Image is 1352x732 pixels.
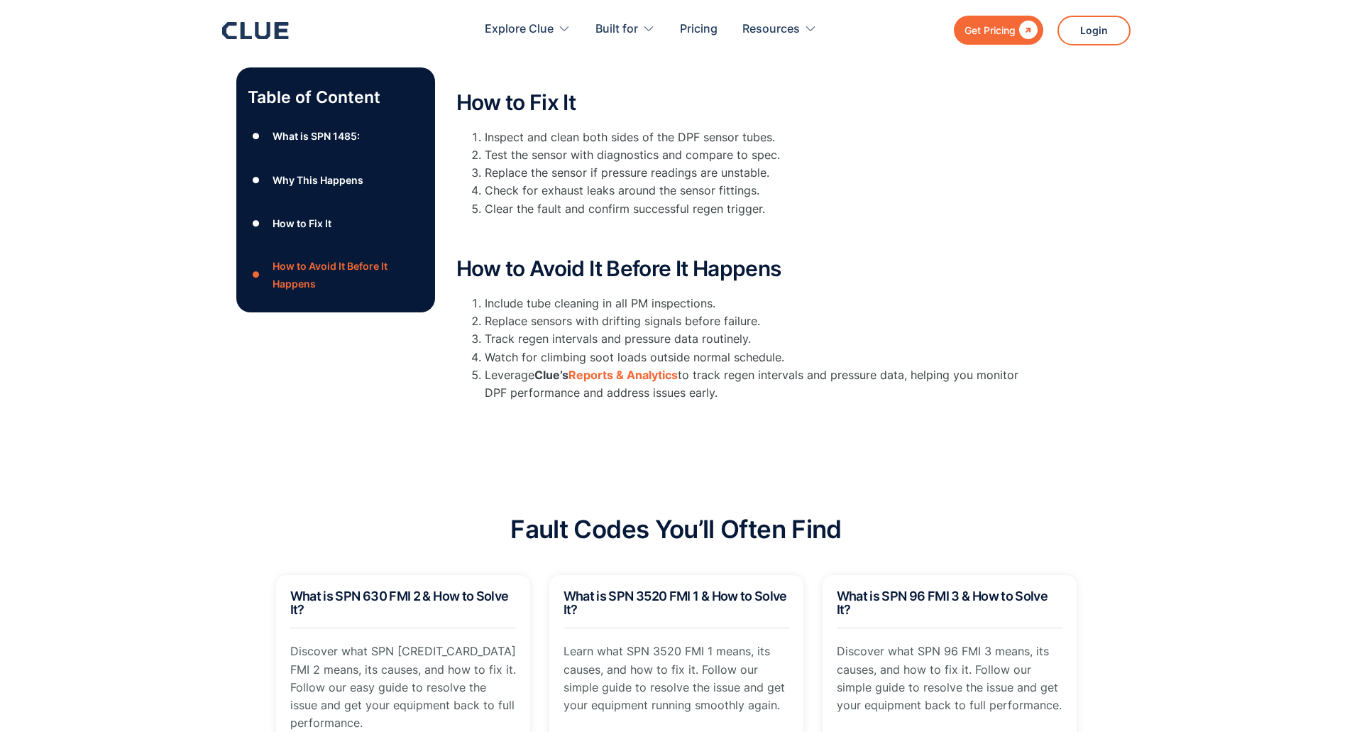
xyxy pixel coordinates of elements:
li: Replace the sensor if pressure readings are unstable. [485,164,1024,182]
p: ‍ [456,59,1024,77]
a: Reports & Analytics [568,368,678,382]
div: Explore Clue [485,7,554,52]
div: ● [248,170,265,191]
strong: Clue’s [534,368,568,382]
a: ●Why This Happens [248,170,424,191]
div: Resources [742,7,800,52]
a: Get Pricing [954,16,1043,45]
h2: How to Fix It [456,91,1024,114]
h2: What is SPN 96 FMI 3 & How to Solve It? [837,589,1062,618]
li: Test the sensor with diagnostics and compare to spec. [485,146,1024,164]
li: Replace sensors with drifting signals before failure. [485,312,1024,330]
h2: How to Avoid It Before It Happens [456,257,1024,280]
p: Learn what SPN 3520 FMI 1 means, its causes, and how to fix it. Follow our simple guide to resolv... [564,643,789,714]
a: Pricing [680,7,718,52]
a: ●What is SPN 1485: [248,126,424,147]
p: Discover what SPN [CREDIT_CARD_DATA] FMI 2 means, its causes, and how to fix it. Follow our easy ... [290,643,516,732]
li: Check for exhaust leaks around the sensor fittings. [485,182,1024,200]
li: Leverage to track regen intervals and pressure data, helping you monitor DPF performance and addr... [485,366,1024,402]
li: Include tube cleaning in all PM inspections. [485,295,1024,312]
p: ‍ [456,225,1024,243]
div: Explore Clue [485,7,571,52]
div: How to Avoid It Before It Happens [273,257,423,293]
h2: What is SPN 3520 FMI 1 & How to Solve It? [564,589,789,618]
li: Track regen intervals and pressure data routinely. [485,330,1024,348]
div: ● [248,126,265,147]
a: Login [1057,16,1131,45]
p: Discover what SPN 96 FMI 3 means, its causes, and how to fix it. Follow our simple guide to resol... [837,643,1062,714]
a: ●How to Fix It [248,213,424,234]
div: What is SPN 1485: [273,127,360,145]
div: ● [248,213,265,234]
li: Watch for climbing soot loads outside normal schedule. [485,349,1024,366]
div:  [1016,21,1038,39]
div: How to Fix It [273,215,331,233]
div: Get Pricing [964,21,1016,39]
a: ●How to Avoid It Before It Happens [248,257,424,293]
div: ● [248,264,265,285]
div: Built for [595,7,638,52]
p: Table of Content [248,86,424,109]
div: Built for [595,7,655,52]
h2: Fault Codes You’ll Often Find [510,515,841,543]
h2: What is SPN 630 FMI 2 & How to Solve It? [290,589,516,618]
li: Inspect and clean both sides of the DPF sensor tubes. [485,129,1024,146]
li: Clear the fault and confirm successful regen trigger. [485,200,1024,218]
div: Resources [742,7,817,52]
div: Why This Happens [273,171,363,189]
